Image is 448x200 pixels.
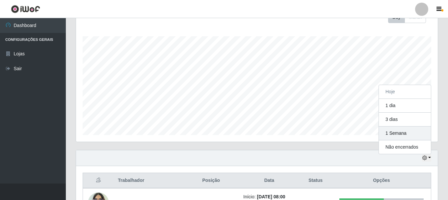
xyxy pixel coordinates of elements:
th: Trabalhador [114,173,183,188]
button: 1 Semana [379,127,431,140]
th: Opções [332,173,431,188]
button: Não encerrados [379,140,431,154]
img: CoreUI Logo [11,5,40,13]
th: Status [299,173,332,188]
button: 3 dias [379,113,431,127]
button: 1 dia [379,99,431,113]
th: Posição [183,173,239,188]
button: Hoje [379,85,431,99]
th: Data [239,173,299,188]
time: [DATE] 08:00 [257,194,285,199]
